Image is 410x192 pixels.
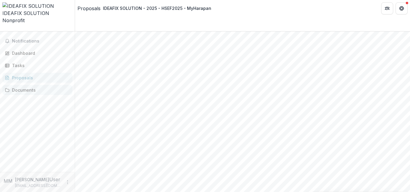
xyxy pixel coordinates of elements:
div: Muhammad Zakiran Mahmud [4,177,13,185]
div: Documents [12,87,68,93]
a: Documents [2,85,72,95]
a: Proposals [2,73,72,83]
div: IDEAFIX SOLUTION - 2025 - HSEF2025 - MyHarapan [103,5,211,11]
span: Notifications [12,39,70,44]
a: Tasks [2,61,72,70]
nav: breadcrumb [77,4,214,13]
p: [EMAIL_ADDRESS][DOMAIN_NAME] [15,183,62,188]
button: More [64,179,71,186]
img: IDEAFIX SOLUTION [2,2,72,10]
div: Dashboard [12,50,68,56]
div: Tasks [12,62,68,69]
a: Dashboard [2,48,72,58]
button: Get Help [396,2,408,14]
button: Partners [381,2,393,14]
span: Nonprofit [2,17,25,23]
p: [PERSON_NAME] [15,176,49,183]
div: IDEAFIX SOLUTION [2,10,72,17]
div: Proposals [12,75,68,81]
p: User [49,176,60,183]
button: Notifications [2,36,72,46]
a: Proposals [77,5,101,12]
